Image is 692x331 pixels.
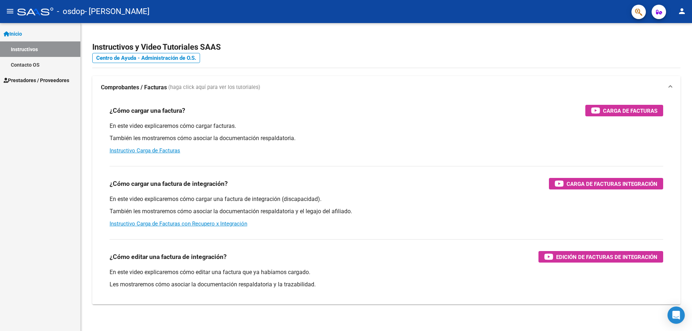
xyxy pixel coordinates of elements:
button: Carga de Facturas Integración [549,178,663,189]
mat-expansion-panel-header: Comprobantes / Facturas (haga click aquí para ver los tutoriales) [92,76,680,99]
button: Carga de Facturas [585,105,663,116]
p: En este video explicaremos cómo cargar facturas. [110,122,663,130]
strong: Comprobantes / Facturas [101,84,167,91]
a: Instructivo Carga de Facturas [110,147,180,154]
span: Prestadores / Proveedores [4,76,69,84]
span: (haga click aquí para ver los tutoriales) [168,84,260,91]
p: En este video explicaremos cómo cargar una factura de integración (discapacidad). [110,195,663,203]
span: Carga de Facturas Integración [567,179,657,188]
button: Edición de Facturas de integración [538,251,663,263]
p: Les mostraremos cómo asociar la documentación respaldatoria y la trazabilidad. [110,281,663,288]
p: También les mostraremos cómo asociar la documentación respaldatoria y el legajo del afiliado. [110,207,663,215]
span: - osdop [57,4,85,19]
h3: ¿Cómo cargar una factura? [110,106,185,116]
span: Carga de Facturas [603,106,657,115]
h2: Instructivos y Video Tutoriales SAAS [92,40,680,54]
div: Comprobantes / Facturas (haga click aquí para ver los tutoriales) [92,99,680,304]
span: Edición de Facturas de integración [556,252,657,261]
p: En este video explicaremos cómo editar una factura que ya habíamos cargado. [110,268,663,276]
div: Open Intercom Messenger [667,307,685,324]
a: Centro de Ayuda - Administración de O.S. [92,53,200,63]
span: Inicio [4,30,22,38]
mat-icon: menu [6,7,14,15]
h3: ¿Cómo editar una factura de integración? [110,252,227,262]
mat-icon: person [678,7,686,15]
span: - [PERSON_NAME] [85,4,150,19]
h3: ¿Cómo cargar una factura de integración? [110,179,228,189]
a: Instructivo Carga de Facturas con Recupero x Integración [110,220,247,227]
p: También les mostraremos cómo asociar la documentación respaldatoria. [110,134,663,142]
